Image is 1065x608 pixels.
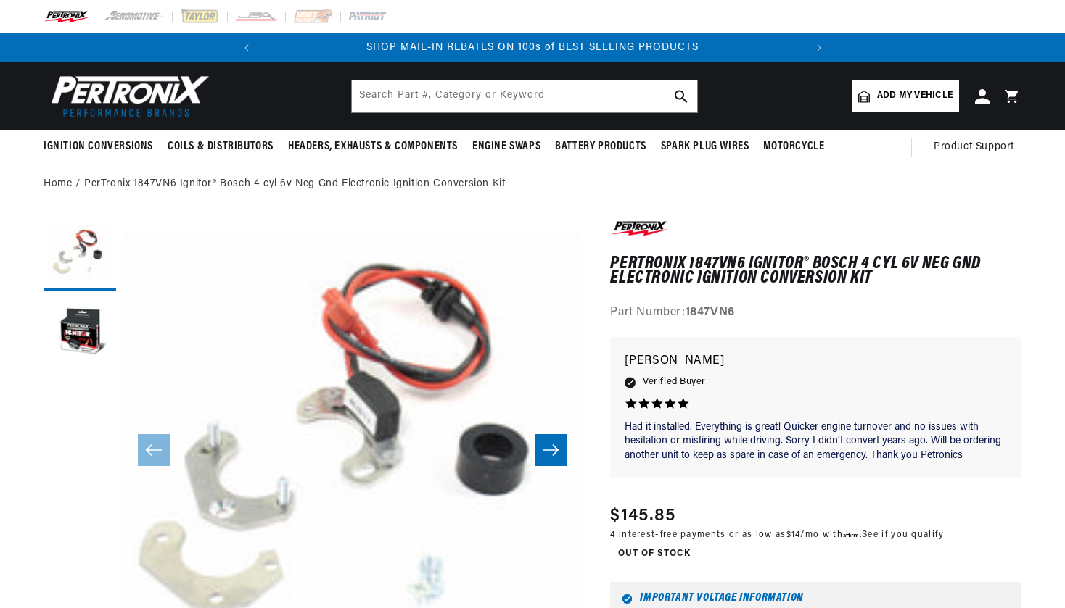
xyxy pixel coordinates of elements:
span: Engine Swaps [472,139,540,154]
a: Home [44,176,72,192]
button: Translation missing: en.sections.announcements.next_announcement [805,33,834,62]
summary: Ignition Conversions [44,130,160,164]
span: Add my vehicle [877,89,953,103]
span: Affirm [843,530,860,538]
button: Load image 2 in gallery view [44,298,116,370]
span: Product Support [934,139,1014,155]
button: Load image 1 in gallery view [44,218,116,291]
a: SHOP MAIL-IN REBATES ON 100s of BEST SELLING PRODUCTS [366,42,699,53]
summary: Product Support [934,130,1021,165]
span: $14 [786,530,801,539]
button: Slide left [138,434,170,466]
button: search button [665,80,697,112]
p: Had it installed. Everything is great! Quicker engine turnover and no issues with hesitation or m... [625,420,1007,463]
span: $145.85 [610,503,675,529]
span: Battery Products [555,139,646,154]
span: Headers, Exhausts & Components [288,139,458,154]
summary: Coils & Distributors [160,130,281,164]
span: Out of Stock [610,545,699,563]
span: Verified Buyer [643,374,705,390]
summary: Headers, Exhausts & Components [281,130,465,164]
p: 4 interest-free payments or as low as /mo with . [610,529,944,541]
h1: PerTronix 1847VN6 Ignitor® Bosch 4 cyl 6v Neg Gnd Electronic Ignition Conversion Kit [610,257,1021,286]
a: PerTronix 1847VN6 Ignitor® Bosch 4 cyl 6v Neg Gnd Electronic Ignition Conversion Kit [84,176,505,192]
button: Slide right [535,434,567,466]
slideshow-component: Translation missing: en.sections.announcements.announcement_bar [7,33,1058,62]
nav: breadcrumbs [44,176,1021,192]
a: See if you qualify - Learn more about Affirm Financing (opens in modal) [862,530,944,539]
summary: Engine Swaps [465,130,548,164]
span: Motorcycle [763,139,824,154]
p: [PERSON_NAME] [625,351,1007,372]
span: Spark Plug Wires [661,139,749,154]
img: Pertronix [44,71,210,121]
div: Part Number: [610,304,1021,322]
h6: Important Voltage Information [622,594,1010,604]
div: 1 of 2 [261,40,805,56]
a: Add my vehicle [852,80,959,112]
span: Coils & Distributors [168,139,274,154]
summary: Spark Plug Wires [654,130,757,164]
input: Search Part #, Category or Keyword [352,80,697,112]
button: Translation missing: en.sections.announcements.previous_announcement [232,33,261,62]
summary: Motorcycle [756,130,831,164]
span: Ignition Conversions [44,139,153,154]
strong: 1847VN6 [686,307,735,318]
summary: Battery Products [548,130,654,164]
div: Announcement [261,40,805,56]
